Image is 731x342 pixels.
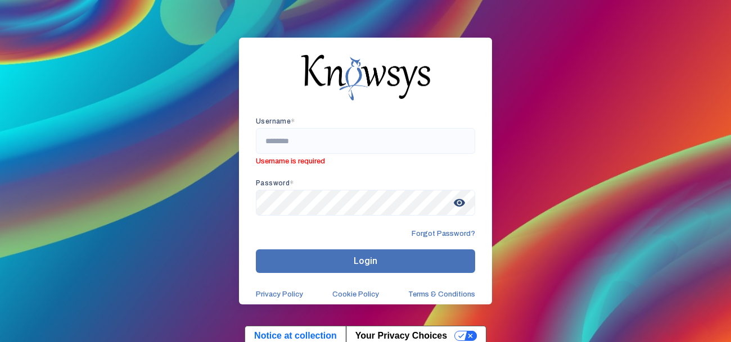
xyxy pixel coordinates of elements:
[332,290,379,299] a: Cookie Policy
[256,290,303,299] a: Privacy Policy
[301,54,430,101] img: knowsys-logo.png
[256,154,475,166] span: Username is required
[408,290,475,299] a: Terms & Conditions
[412,229,475,238] span: Forgot Password?
[449,193,470,213] span: visibility
[256,249,475,273] button: Login
[256,117,295,125] app-required-indication: Username
[256,179,294,187] app-required-indication: Password
[354,256,377,266] span: Login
